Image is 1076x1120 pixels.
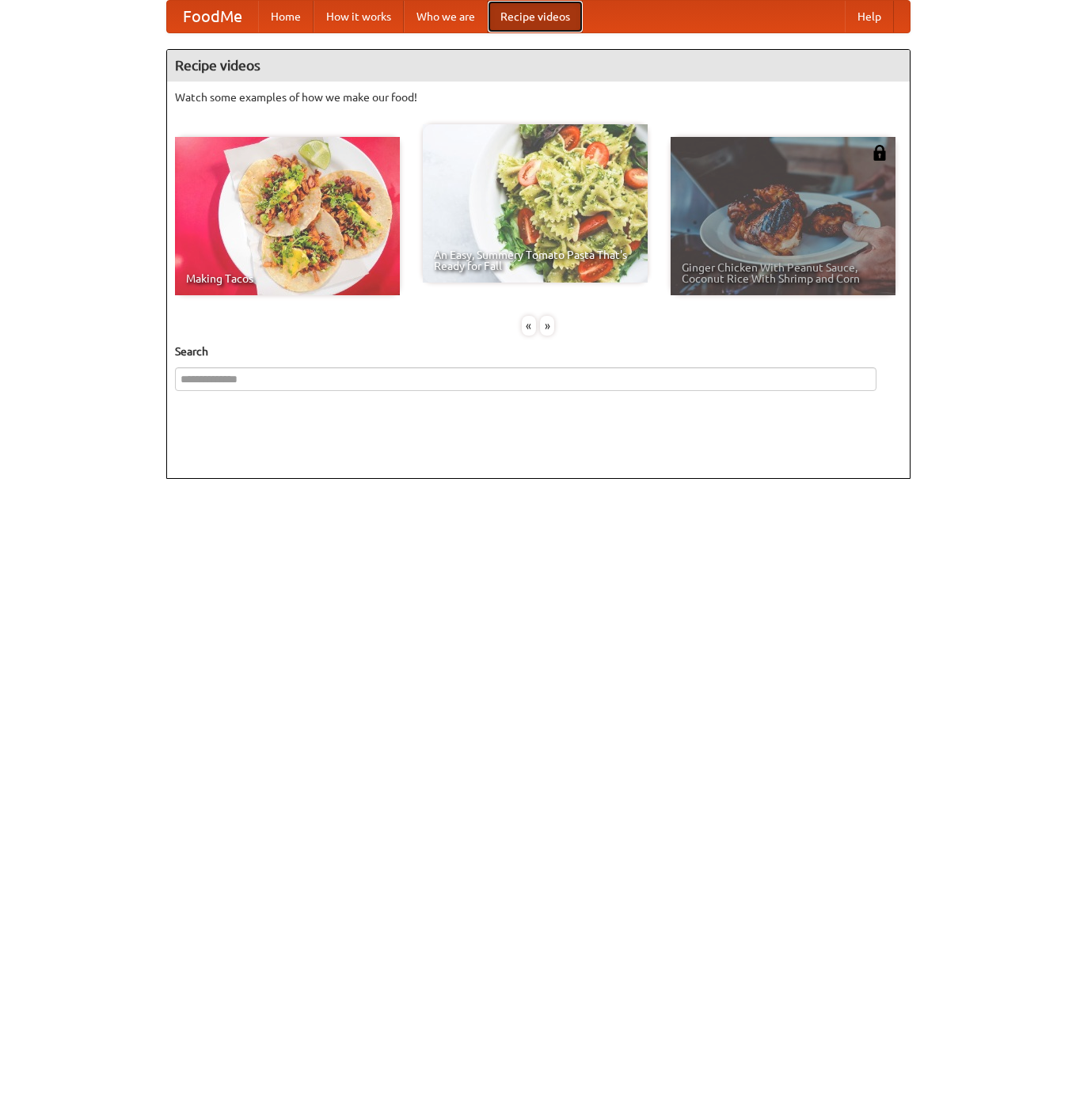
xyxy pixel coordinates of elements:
h4: Recipe videos [167,50,910,82]
p: Watch some examples of how we make our food! [175,89,902,105]
a: Making Tacos [175,137,400,295]
a: FoodMe [167,1,258,32]
div: » [540,316,554,336]
a: Home [258,1,314,32]
a: An Easy, Summery Tomato Pasta That's Ready for Fall [423,124,648,283]
span: An Easy, Summery Tomato Pasta That's Ready for Fall [434,249,637,271]
span: Making Tacos [186,273,389,284]
a: Recipe videos [488,1,583,32]
a: Help [845,1,894,32]
a: How it works [314,1,404,32]
div: « [522,316,536,336]
img: 483408.png [872,145,888,161]
a: Who we are [404,1,488,32]
h5: Search [175,344,902,359]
